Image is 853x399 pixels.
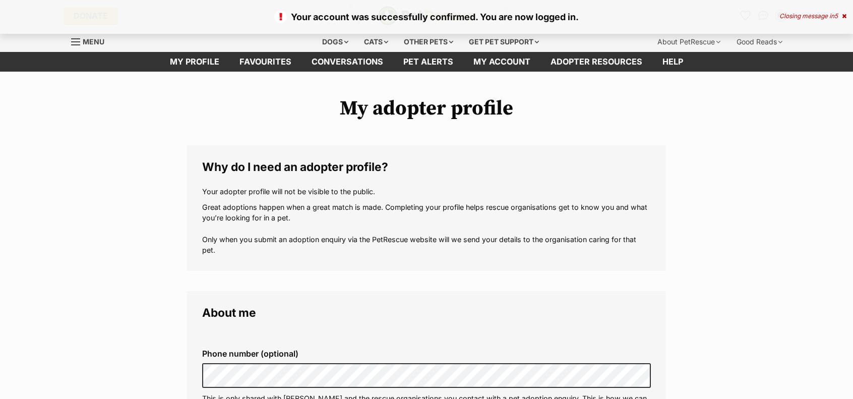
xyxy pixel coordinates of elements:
a: Adopter resources [540,52,652,72]
a: conversations [301,52,393,72]
fieldset: Why do I need an adopter profile? [187,145,666,271]
div: Cats [357,32,395,52]
div: About PetRescue [650,32,727,52]
div: Good Reads [729,32,789,52]
label: Phone number (optional) [202,349,651,358]
span: Menu [83,37,104,46]
a: Favourites [229,52,301,72]
a: My profile [160,52,229,72]
legend: Why do I need an adopter profile? [202,160,651,174]
a: My account [463,52,540,72]
div: Dogs [315,32,355,52]
div: Other pets [397,32,460,52]
a: Help [652,52,693,72]
p: Your adopter profile will not be visible to the public. [202,186,651,197]
h1: My adopter profile [187,97,666,120]
a: Pet alerts [393,52,463,72]
legend: About me [202,306,651,319]
a: Menu [71,32,111,50]
div: Get pet support [462,32,546,52]
p: Great adoptions happen when a great match is made. Completing your profile helps rescue organisat... [202,202,651,256]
